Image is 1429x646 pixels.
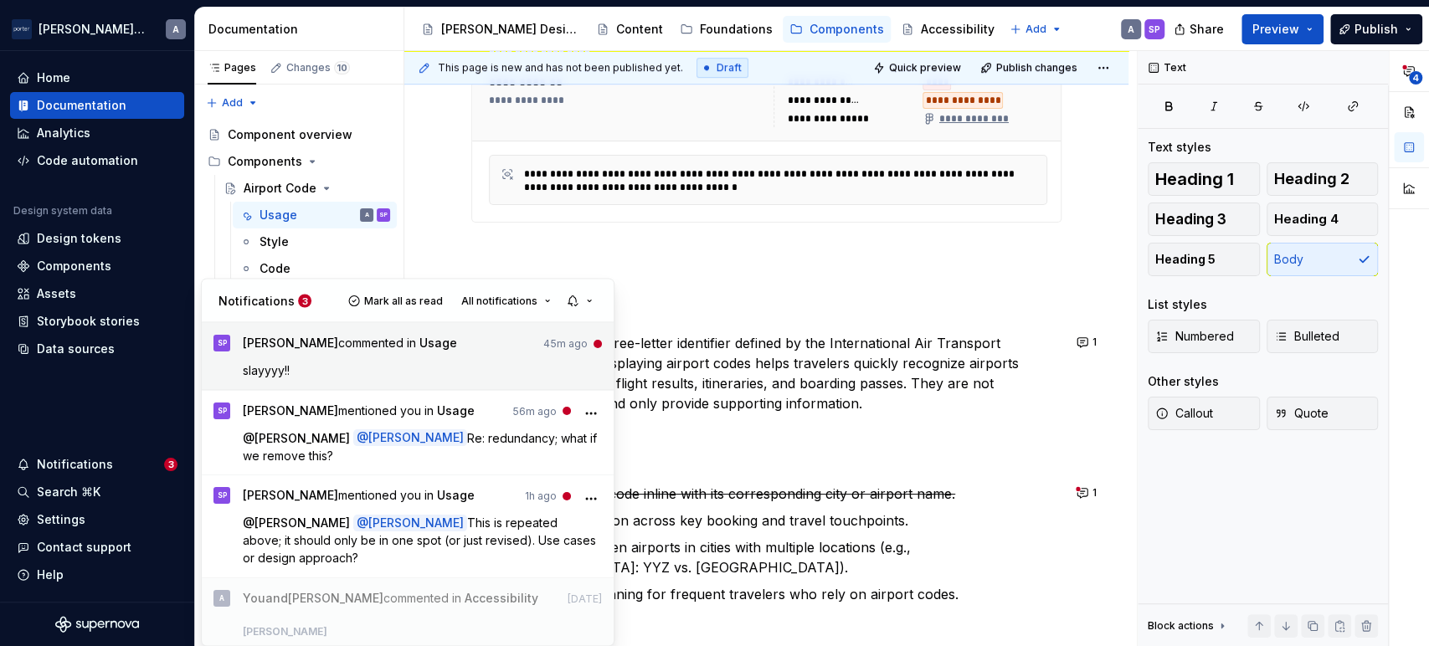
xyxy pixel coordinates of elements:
p: Notifications [218,292,295,309]
time: 9/3/2025, 1:46 PM [512,402,557,419]
span: @ [353,514,467,531]
span: Re: redundancy; what if we remove this? [243,430,600,462]
span: commented in [243,334,457,356]
span: slayyyy!! [243,363,290,377]
span: mentioned you in [243,402,475,424]
time: 9/3/2025, 1:36 PM [525,487,557,504]
span: mentioned you in [243,486,475,509]
span: Accessibility [465,590,538,604]
div: SP [218,486,227,503]
span: [PERSON_NAME] [243,487,338,501]
span: Usage [419,335,457,349]
span: you [243,590,265,604]
span: [PERSON_NAME] [243,624,327,638]
span: [PERSON_NAME] [368,430,464,444]
time: 8/27/2025, 2:00 PM [568,590,602,607]
span: @ [243,430,350,444]
span: [PERSON_NAME] [288,590,383,604]
span: [PERSON_NAME] [368,515,464,530]
span: [PERSON_NAME] [243,335,338,349]
span: Usage [437,487,475,501]
span: This is repeated above; it should only be in one spot (or just revised). Use cases or design appr... [243,515,599,565]
button: More [579,402,602,424]
span: [PERSON_NAME] [243,402,338,417]
div: SP [218,402,227,418]
span: Mark all as read [364,294,443,307]
span: [PERSON_NAME] [254,430,350,444]
div: A [219,589,224,606]
button: More [579,486,602,509]
div: SP [218,334,227,351]
span: @ [353,429,467,446]
time: 9/3/2025, 1:58 PM [543,335,588,351]
button: Mark all as read [343,289,450,312]
span: @ [243,515,350,530]
span: All notifications [461,294,537,307]
span: 3 [298,294,311,307]
span: commented in [243,589,538,612]
span: Usage [437,402,475,417]
button: All notifications [454,289,558,312]
span: [PERSON_NAME] [254,515,350,530]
